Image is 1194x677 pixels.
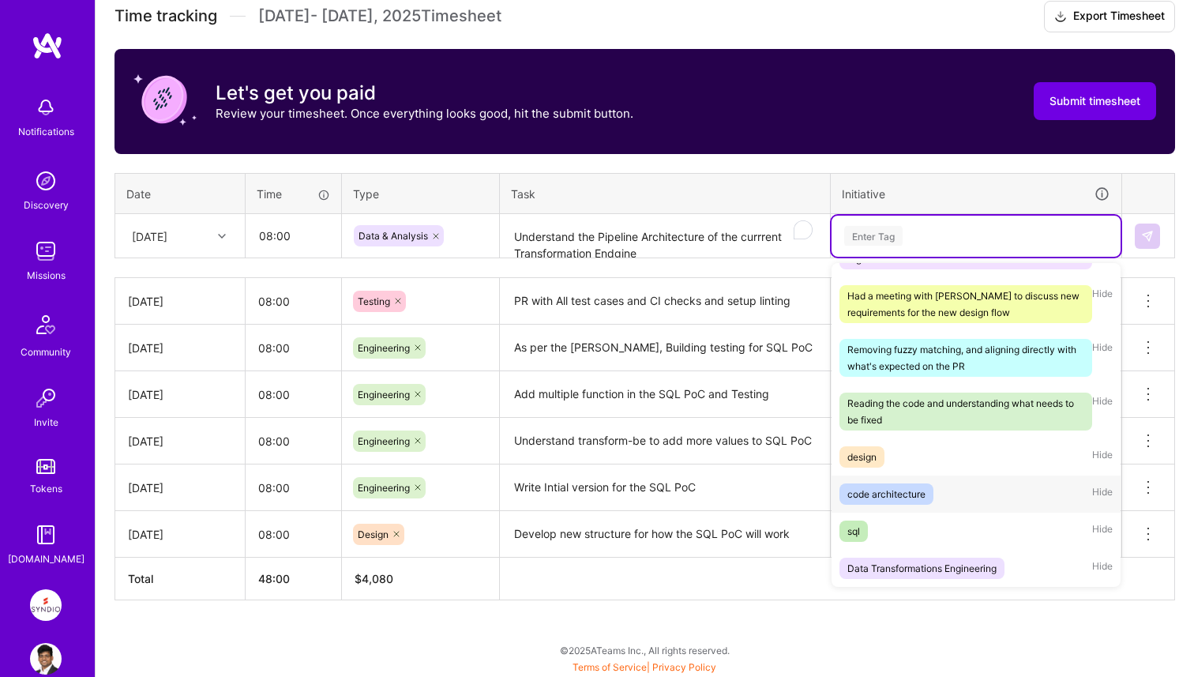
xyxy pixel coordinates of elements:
input: HH:MM [246,374,341,416]
span: Hide [1092,285,1113,323]
span: Hide [1092,483,1113,505]
div: Removing fuzzy matching, and aligning directly with what's expected on the PR [847,341,1084,374]
div: [DATE] [128,386,232,403]
img: Submit [1141,230,1154,243]
img: User Avatar [30,643,62,675]
img: bell [30,92,62,123]
div: Reading the code and understanding what needs to be fixed [847,395,1084,428]
span: Engineering [358,389,410,401]
span: Engineering [358,342,410,354]
div: Data Transformations Engineering [847,560,997,577]
span: Hide [1092,521,1113,542]
div: [DATE] [128,526,232,543]
img: Invite [30,382,62,414]
a: Terms of Service [573,661,647,673]
span: Hide [1092,558,1113,579]
textarea: Write Intial version for the SQL PoC [501,466,828,510]
h3: Let's get you paid [216,81,633,105]
img: Syndio: Transformation Engine Modernization [30,589,62,621]
span: Engineering [358,482,410,494]
div: Invite [34,414,58,431]
a: User Avatar [26,643,66,675]
img: logo [32,32,63,60]
div: sql [847,523,860,540]
th: Task [500,173,831,214]
div: Enter Tag [844,224,903,248]
a: Syndio: Transformation Engine Modernization [26,589,66,621]
span: [DATE] - [DATE] , 2025 Timesheet [258,6,501,26]
span: Hide [1092,339,1113,377]
div: Had a meeting with [PERSON_NAME] to discuss new requirements for the new design flow [847,288,1084,321]
span: $ 4,080 [355,572,393,585]
input: HH:MM [246,420,341,462]
span: Submit timesheet [1049,93,1140,109]
span: | [573,661,716,673]
img: discovery [30,165,62,197]
textarea: Add multiple function in the SQL PoC and Testing [501,373,828,416]
span: Time tracking [115,6,217,26]
div: [DATE] [128,293,232,310]
textarea: Develop new structure for how the SQL PoC will work [501,513,828,556]
div: [DOMAIN_NAME] [8,551,84,567]
img: teamwork [30,235,62,267]
th: Total [115,558,246,600]
img: coin [133,68,197,131]
div: Initiative [842,185,1110,203]
div: Discovery [24,197,69,213]
span: Data & Analysis [359,230,428,242]
th: 48:00 [246,558,342,600]
div: © 2025 ATeams Inc., All rights reserved. [95,630,1194,670]
div: [DATE] [128,433,232,449]
th: Date [115,173,246,214]
input: HH:MM [246,280,341,322]
button: Submit timesheet [1034,82,1156,120]
textarea: As per the [PERSON_NAME], Building testing for SQL PoC [501,326,828,370]
span: Hide [1092,446,1113,468]
i: icon Download [1054,9,1067,25]
div: [DATE] [128,340,232,356]
span: Hide [1092,393,1113,431]
input: HH:MM [246,467,341,509]
i: icon Chevron [218,232,226,240]
img: guide book [30,519,62,551]
div: Community [21,344,71,360]
p: Review your timesheet. Once everything looks good, hit the submit button. [216,105,633,122]
span: Engineering [358,435,410,447]
img: tokens [36,459,55,474]
input: HH:MM [246,215,340,257]
img: Community [27,306,65,344]
div: Notifications [18,123,74,140]
textarea: PR with All test cases and CI checks and setup linting [501,280,828,323]
div: [DATE] [128,480,232,496]
th: Type [342,173,500,214]
div: code architecture [847,486,926,502]
span: Design [358,528,389,540]
div: [DATE] [132,228,167,244]
div: Missions [27,267,66,284]
input: HH:MM [246,327,341,369]
div: design [847,449,877,465]
span: Testing [358,295,390,307]
div: Tokens [30,480,62,497]
div: Time [257,186,330,202]
textarea: To enrich screen reader interactions, please activate Accessibility in Grammarly extension settings [501,216,828,258]
input: HH:MM [246,513,341,555]
textarea: Understand transform-be to add more values to SQL PoC [501,419,828,463]
a: Privacy Policy [652,661,716,673]
button: Export Timesheet [1044,1,1175,32]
